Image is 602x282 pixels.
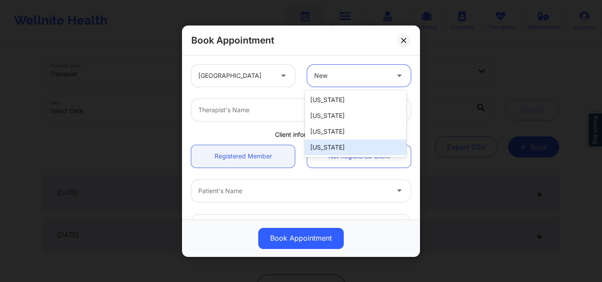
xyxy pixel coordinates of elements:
div: Client information: [185,130,417,139]
div: [US_STATE] [305,124,406,139]
a: Registered Member [191,145,295,167]
div: [US_STATE] [305,92,406,108]
h2: Book Appointment [191,34,274,46]
div: [GEOGRAPHIC_DATA] [198,65,273,87]
div: [US_STATE] [305,139,406,155]
a: Not Registered Client [307,145,411,167]
input: Patient's Email [191,214,411,236]
button: Book Appointment [258,227,344,249]
div: [US_STATE] [305,108,406,124]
